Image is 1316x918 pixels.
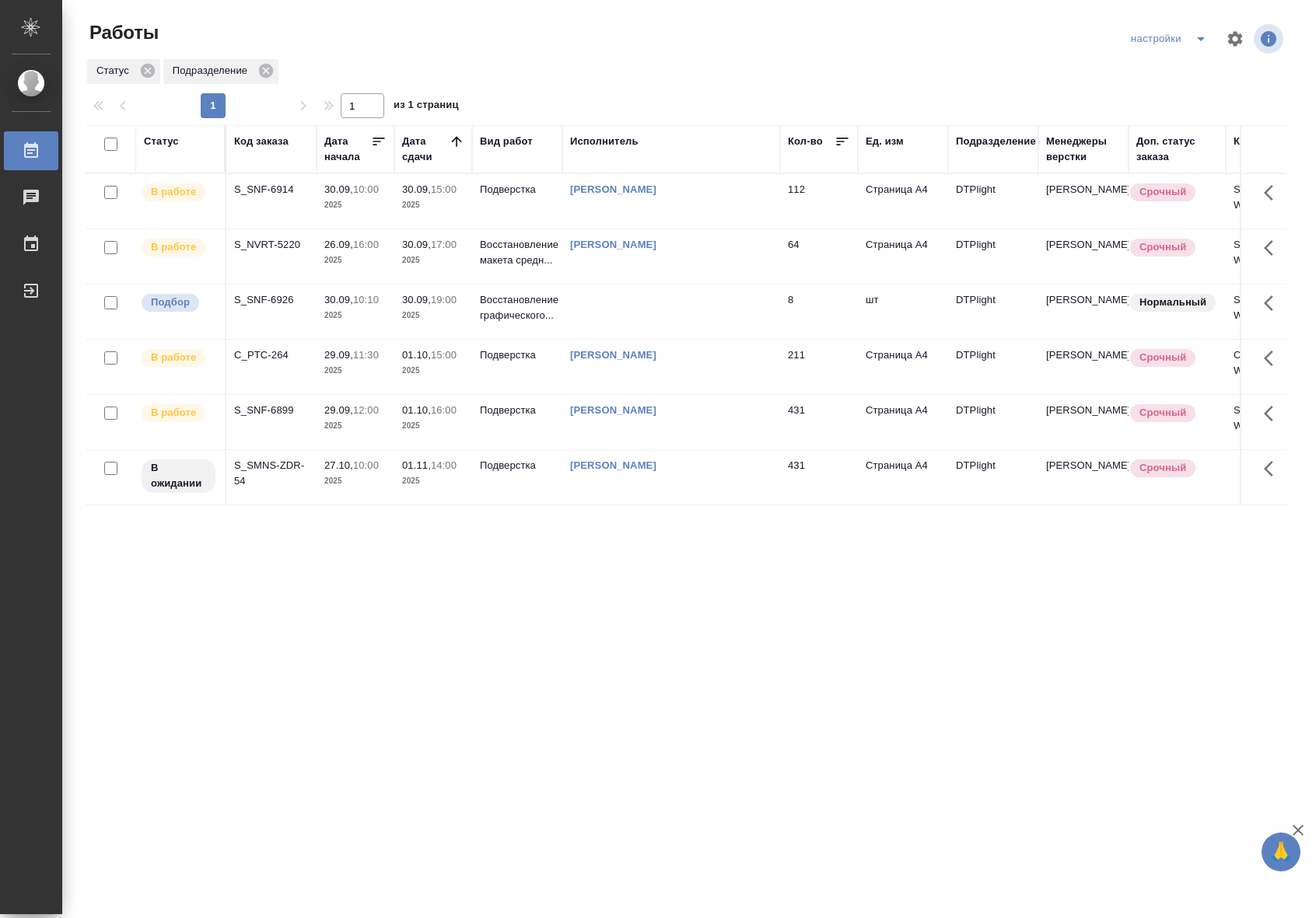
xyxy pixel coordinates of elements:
button: Здесь прячутся важные кнопки [1255,284,1292,322]
p: 16:00 [353,239,379,250]
p: 14:00 [431,459,457,471]
p: 2025 [402,197,464,213]
td: S_SNF-6899-WK-015 [1226,395,1316,449]
td: 431 [780,450,858,504]
td: S_SNF-6914-WK-008 [1226,174,1316,229]
p: [PERSON_NAME] [1046,237,1121,253]
div: Ед. изм [866,134,904,149]
div: Вид работ [480,134,533,149]
div: Дата сдачи [402,134,449,165]
p: 30.09, [402,294,431,305]
p: 15:00 [431,349,457,361]
td: 112 [780,174,858,229]
div: Кол-во [788,134,823,149]
p: 2025 [402,418,464,434]
p: Подбор [151,295,190,310]
button: Здесь прячутся важные кнопки [1255,174,1292,211]
td: 8 [780,284,858,339]
p: 29.09, [324,349,353,361]
p: 2025 [402,253,464,268]
td: C_PTC-264-WK-041 [1226,340,1316,394]
td: DTPlight [948,284,1038,339]
span: Работы [86,20,159,45]
p: 2025 [324,363,387,379]
p: 15:00 [431,183,457,195]
div: Код заказа [234,134,289,149]
p: 26.09, [324,239,353,250]
div: S_SNF-6899 [234,403,309,418]
td: Страница А4 [858,340,948,394]
div: S_SNF-6926 [234,292,309,308]
p: В работе [151,350,196,365]
p: 2025 [324,253,387,268]
p: В работе [151,239,196,255]
div: split button [1127,26,1216,51]
td: шт [858,284,948,339]
td: DTPlight [948,450,1038,504]
p: Восстановление графического... [480,292,555,323]
td: 211 [780,340,858,394]
a: [PERSON_NAME] [570,404,656,416]
p: 2025 [324,418,387,434]
span: Посмотреть информацию [1254,24,1286,54]
p: Нормальный [1139,295,1206,310]
div: S_SMNS-ZDR-54 [234,458,309,489]
p: 29.09, [324,404,353,416]
p: Подверстка [480,182,555,197]
div: Исполнитель назначен, приступать к работе пока рано [140,458,217,494]
div: C_PTC-264 [234,347,309,363]
p: 17:00 [431,239,457,250]
td: Страница А4 [858,229,948,284]
div: Исполнитель выполняет работу [140,403,217,424]
p: 11:30 [353,349,379,361]
p: Восстановление макета средн... [480,237,555,268]
p: [PERSON_NAME] [1046,292,1121,308]
p: Срочный [1139,460,1186,476]
td: Страница А4 [858,450,948,504]
td: DTPlight [948,395,1038,449]
div: Исполнитель выполняет работу [140,182,217,203]
p: 30.09, [402,183,431,195]
p: 2025 [402,363,464,379]
p: Подверстка [480,458,555,473]
div: Статус [87,59,160,84]
p: В работе [151,184,196,200]
p: В работе [151,405,196,421]
p: 12:00 [353,404,379,416]
p: 30.09, [402,239,431,250]
p: Срочный [1139,350,1186,365]
p: [PERSON_NAME] [1046,347,1121,363]
div: Исполнитель выполняет работу [140,347,217,368]
p: Подверстка [480,403,555,418]
button: Здесь прячутся важные кнопки [1255,450,1292,487]
button: 🙏 [1262,832,1300,871]
p: 16:00 [431,404,457,416]
td: Страница А4 [858,174,948,229]
p: 01.11, [402,459,431,471]
td: DTPlight [948,174,1038,229]
p: 2025 [324,197,387,213]
p: [PERSON_NAME] [1046,403,1121,418]
p: Срочный [1139,184,1186,200]
div: Код работы [1234,134,1293,149]
a: [PERSON_NAME] [570,349,656,361]
td: 64 [780,229,858,284]
p: [PERSON_NAME] [1046,182,1121,197]
p: [PERSON_NAME] [1046,458,1121,473]
div: Можно подбирать исполнителей [140,292,217,313]
div: Подразделение [163,59,278,84]
p: Статус [96,63,135,79]
p: Подверстка [480,347,555,363]
a: [PERSON_NAME] [570,239,656,250]
p: 19:00 [431,294,457,305]
td: S_NVRT-5220-WK-012 [1226,229,1316,284]
p: В ожидании [151,460,206,491]
p: 01.10, [402,404,431,416]
a: [PERSON_NAME] [570,183,656,195]
a: [PERSON_NAME] [570,459,656,471]
div: Исполнитель выполняет работу [140,237,217,258]
button: Здесь прячутся важные кнопки [1255,395,1292,432]
div: Доп. статус заказа [1136,134,1218,165]
div: Исполнитель [570,134,639,149]
td: DTPlight [948,229,1038,284]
